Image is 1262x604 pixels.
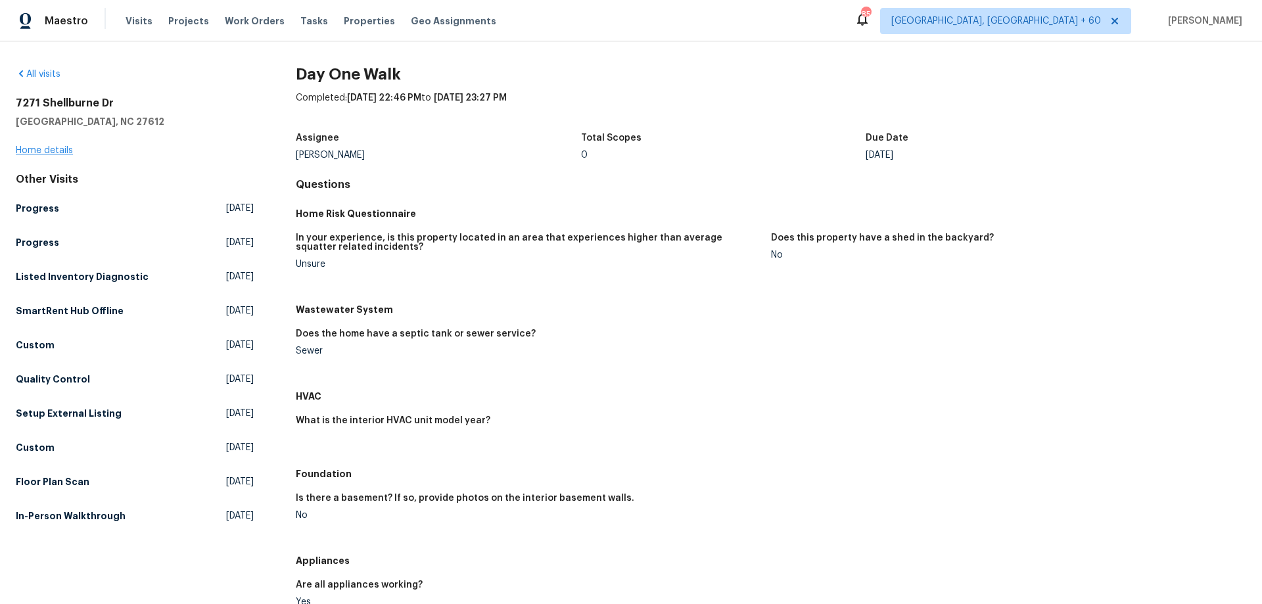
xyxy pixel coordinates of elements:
span: Tasks [300,16,328,26]
a: Home details [16,146,73,155]
h5: Listed Inventory Diagnostic [16,270,149,283]
a: Progress[DATE] [16,197,254,220]
h5: What is the interior HVAC unit model year? [296,416,490,425]
div: Unsure [296,260,760,269]
h5: SmartRent Hub Offline [16,304,124,317]
div: Completed: to [296,91,1246,126]
span: [DATE] [226,270,254,283]
span: Work Orders [225,14,285,28]
div: Other Visits [16,173,254,186]
div: 0 [581,151,866,160]
h5: Due Date [866,133,908,143]
h5: Custom [16,338,55,352]
span: Visits [126,14,152,28]
span: [DATE] [226,304,254,317]
h5: Setup External Listing [16,407,122,420]
a: Listed Inventory Diagnostic[DATE] [16,265,254,289]
h5: In-Person Walkthrough [16,509,126,523]
h5: In your experience, is this property located in an area that experiences higher than average squa... [296,233,760,252]
h2: Day One Walk [296,68,1246,81]
a: All visits [16,70,60,79]
div: No [771,250,1236,260]
h5: Progress [16,202,59,215]
h5: Home Risk Questionnaire [296,207,1246,220]
span: Properties [344,14,395,28]
a: Floor Plan Scan[DATE] [16,470,254,494]
span: [DATE] 22:46 PM [347,93,421,103]
span: [DATE] [226,475,254,488]
span: Projects [168,14,209,28]
span: [DATE] [226,338,254,352]
h4: Questions [296,178,1246,191]
h5: Assignee [296,133,339,143]
a: Custom[DATE] [16,333,254,357]
h5: Does the home have a septic tank or sewer service? [296,329,536,338]
div: 853 [861,8,870,21]
h5: Appliances [296,554,1246,567]
h5: [GEOGRAPHIC_DATA], NC 27612 [16,115,254,128]
a: Progress[DATE] [16,231,254,254]
span: [DATE] [226,509,254,523]
div: No [296,511,760,520]
span: Maestro [45,14,88,28]
h5: Does this property have a shed in the backyard? [771,233,994,243]
div: Sewer [296,346,760,356]
span: [DATE] [226,407,254,420]
a: Custom[DATE] [16,436,254,459]
a: In-Person Walkthrough[DATE] [16,504,254,528]
h5: Total Scopes [581,133,642,143]
span: [DATE] [226,202,254,215]
a: Setup External Listing[DATE] [16,402,254,425]
h5: Custom [16,441,55,454]
span: [DATE] [226,236,254,249]
div: [PERSON_NAME] [296,151,581,160]
h5: Is there a basement? If so, provide photos on the interior basement walls. [296,494,634,503]
h5: Floor Plan Scan [16,475,89,488]
span: Geo Assignments [411,14,496,28]
span: [GEOGRAPHIC_DATA], [GEOGRAPHIC_DATA] + 60 [891,14,1101,28]
h5: Are all appliances working? [296,580,423,590]
h2: 7271 Shellburne Dr [16,97,254,110]
h5: Wastewater System [296,303,1246,316]
span: [PERSON_NAME] [1163,14,1242,28]
h5: Quality Control [16,373,90,386]
a: Quality Control[DATE] [16,367,254,391]
div: [DATE] [866,151,1151,160]
span: [DATE] [226,441,254,454]
span: [DATE] [226,373,254,386]
h5: Progress [16,236,59,249]
span: [DATE] 23:27 PM [434,93,507,103]
a: SmartRent Hub Offline[DATE] [16,299,254,323]
h5: Foundation [296,467,1246,480]
h5: HVAC [296,390,1246,403]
